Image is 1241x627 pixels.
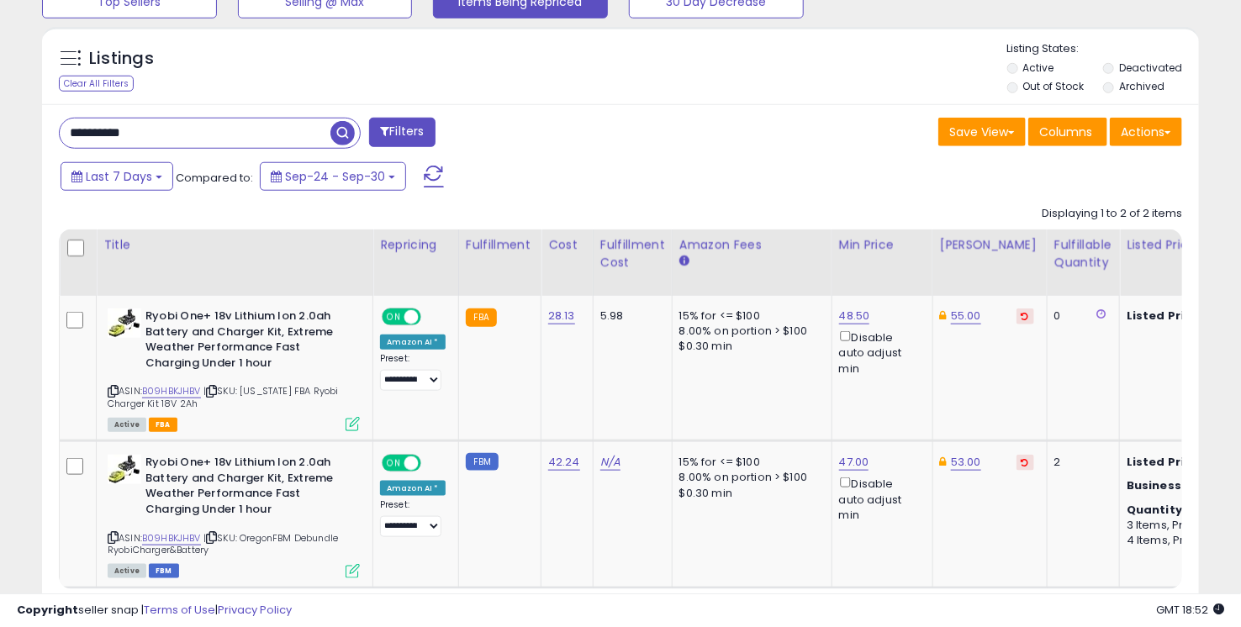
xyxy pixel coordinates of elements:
span: All listings currently available for purchase on Amazon [108,418,146,432]
a: 42.24 [548,454,580,471]
button: Save View [938,118,1026,146]
div: $0.30 min [679,486,819,501]
div: Fulfillable Quantity [1054,236,1112,271]
span: ON [383,310,404,324]
div: 0 [1054,308,1106,324]
span: OFF [419,456,446,471]
h5: Listings [89,47,154,71]
div: 8.00% on portion > $100 [679,470,819,485]
label: Deactivated [1119,61,1182,75]
span: Last 7 Days [86,168,152,185]
div: ASIN: [108,308,360,429]
a: 28.13 [548,308,575,324]
button: Sep-24 - Sep-30 [260,162,406,191]
span: | SKU: OregonFBM Debundle RyobiCharger&Battery [108,531,338,556]
img: 41iI7OZ+31L._SL40_.jpg [108,455,141,484]
label: Active [1022,61,1054,75]
a: 48.50 [839,308,870,324]
a: B09HBKJHBV [142,531,201,545]
strong: Copyright [17,602,78,618]
span: FBM [149,564,179,578]
small: Amazon Fees. [679,254,689,269]
div: 8.00% on portion > $100 [679,324,819,339]
div: Clear All Filters [59,76,134,92]
span: FBA [149,418,177,432]
a: N/A [600,454,620,471]
img: 41iI7OZ+31L._SL40_.jpg [108,308,141,338]
small: FBA [466,308,497,327]
span: Compared to: [176,170,253,186]
button: Actions [1110,118,1182,146]
div: Amazon AI * [380,335,446,350]
div: Displaying 1 to 2 of 2 items [1042,206,1182,222]
div: Fulfillment Cost [600,236,665,271]
span: Sep-24 - Sep-30 [285,168,385,185]
div: Repricing [380,236,452,254]
div: [PERSON_NAME] [940,236,1040,254]
button: Filters [369,118,435,147]
button: Last 7 Days [61,162,173,191]
a: Privacy Policy [218,602,292,618]
span: | SKU: [US_STATE] FBA Ryobi Charger Kit 18V 2Ah [108,384,339,409]
div: 5.98 [600,308,659,324]
a: 47.00 [839,454,869,471]
div: Disable auto adjust min [839,328,920,377]
div: Disable auto adjust min [839,474,920,523]
a: 55.00 [951,308,981,324]
b: Listed Price: [1127,454,1203,470]
div: Amazon AI * [380,481,446,496]
b: Business Price: [1127,477,1219,493]
span: 2025-10-8 18:52 GMT [1156,602,1224,618]
div: Preset: [380,499,446,537]
div: 2 [1054,455,1106,470]
div: seller snap | | [17,603,292,619]
div: Min Price [839,236,926,254]
span: ON [383,456,404,471]
label: Out of Stock [1022,79,1084,93]
label: Archived [1119,79,1164,93]
button: Columns [1028,118,1107,146]
span: Columns [1039,124,1092,140]
span: OFF [419,310,446,324]
div: $0.30 min [679,339,819,354]
small: FBM [466,453,499,471]
div: ASIN: [108,455,360,576]
b: Ryobi One+ 18v Lithium Ion 2.0ah Battery and Charger Kit, Extreme Weather Performance Fast Chargi... [145,308,350,375]
div: Title [103,236,366,254]
div: 15% for <= $100 [679,455,819,470]
div: Cost [548,236,586,254]
span: All listings currently available for purchase on Amazon [108,564,146,578]
a: B09HBKJHBV [142,384,201,398]
p: Listing States: [1007,41,1200,57]
b: Ryobi One+ 18v Lithium Ion 2.0ah Battery and Charger Kit, Extreme Weather Performance Fast Chargi... [145,455,350,521]
a: 53.00 [951,454,981,471]
div: Amazon Fees [679,236,825,254]
div: 15% for <= $100 [679,308,819,324]
a: Terms of Use [144,602,215,618]
div: Preset: [380,353,446,391]
b: Listed Price: [1127,308,1203,324]
div: Fulfillment [466,236,534,254]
